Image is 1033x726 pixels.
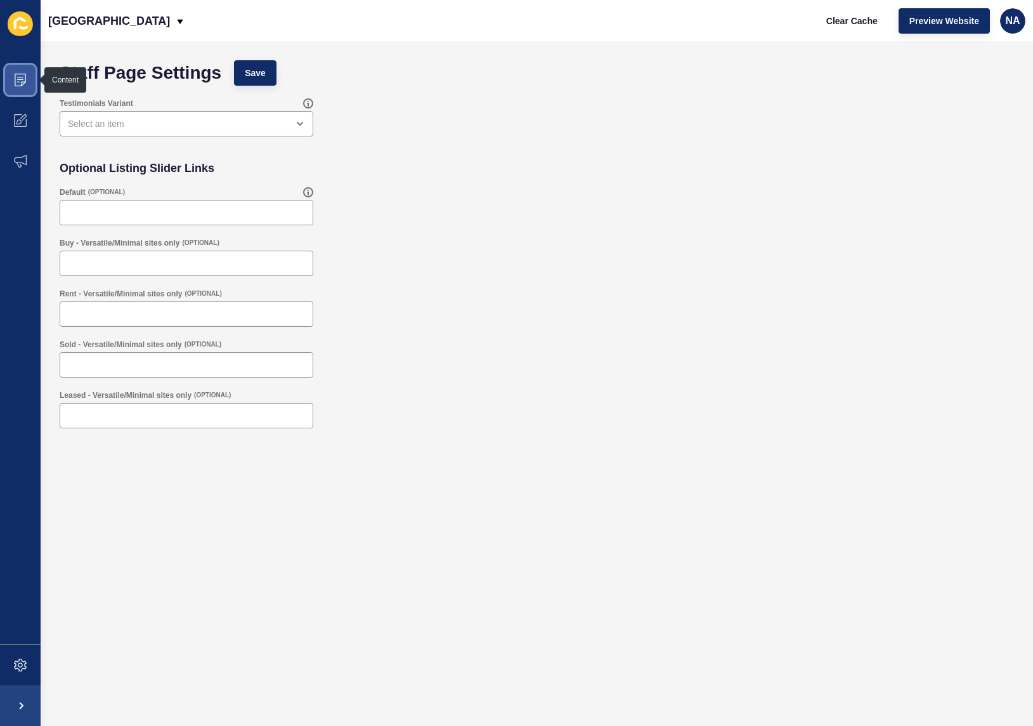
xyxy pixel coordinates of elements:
[60,67,221,79] h1: Staff Page Settings
[88,188,125,197] span: (OPTIONAL)
[185,340,221,349] span: (OPTIONAL)
[60,238,179,248] label: Buy - Versatile/Minimal sites only
[194,391,231,400] span: (OPTIONAL)
[60,187,86,197] label: Default
[60,111,313,136] div: open menu
[60,98,133,109] label: Testimonials Variant
[899,8,990,34] button: Preview Website
[60,340,182,350] label: Sold - Versatile/Minimal sites only
[182,239,219,247] span: (OPTIONAL)
[185,289,221,298] span: (OPTIONAL)
[909,15,979,27] span: Preview Website
[48,5,170,37] p: [GEOGRAPHIC_DATA]
[234,60,276,86] button: Save
[60,390,192,400] label: Leased - Versatile/Minimal sites only
[826,15,878,27] span: Clear Cache
[1005,15,1020,27] span: NA
[52,75,79,85] div: Content
[60,289,182,299] label: Rent - Versatile/Minimal sites only
[245,67,266,79] span: Save
[815,8,888,34] button: Clear Cache
[60,162,214,175] h2: Optional Listing Slider Links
